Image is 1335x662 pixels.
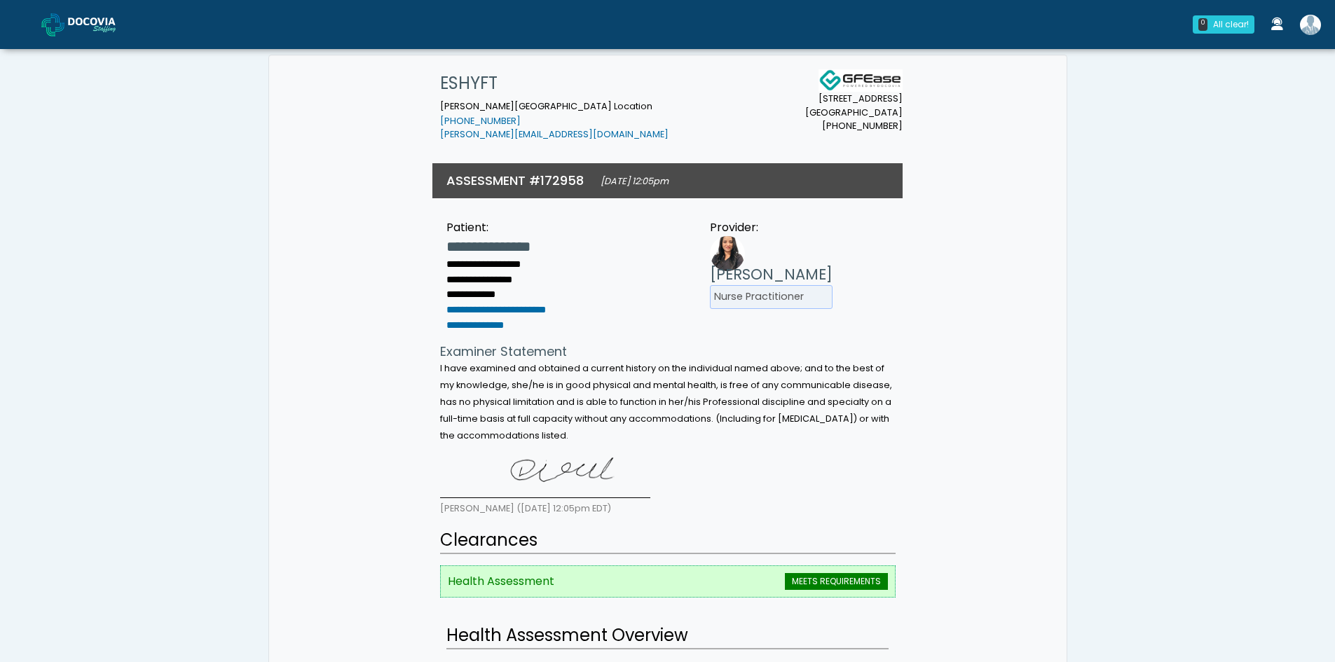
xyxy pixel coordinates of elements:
img: Docovia [41,13,64,36]
small: [STREET_ADDRESS] [GEOGRAPHIC_DATA] [PHONE_NUMBER] [805,92,903,132]
h2: Health Assessment Overview [446,623,889,649]
small: [PERSON_NAME] ([DATE] 12:05pm EDT) [440,502,611,514]
small: [PERSON_NAME][GEOGRAPHIC_DATA] Location [440,100,669,141]
h2: Clearances [440,527,896,554]
a: Docovia [41,1,138,47]
img: Docovia Staffing Logo [819,69,903,92]
img: Shakerra Crippen [1300,15,1321,35]
div: Patient: [446,219,546,236]
li: Health Assessment [440,565,896,598]
small: I have examined and obtained a current history on the individual named above; and to the best of ... [440,362,892,441]
li: Nurse Practitioner [710,285,833,309]
a: [PERSON_NAME][EMAIL_ADDRESS][DOMAIN_NAME] [440,128,669,140]
img: P9C5TAAAABklEQVQDAIRnSSsUxpqrAAAAAElFTkSuQmCC [440,449,650,498]
small: [DATE] 12:05pm [601,175,669,187]
a: 0 All clear! [1184,10,1263,39]
div: Provider: [710,219,833,236]
span: MEETS REQUIREMENTS [785,573,888,590]
a: [PHONE_NUMBER] [440,115,521,127]
img: Provider image [710,236,745,271]
div: All clear! [1213,18,1249,31]
div: 0 [1198,18,1207,31]
h1: ESHYFT [440,69,669,97]
img: Docovia [68,18,138,32]
h4: Examiner Statement [440,344,896,359]
h3: ASSESSMENT #172958 [446,172,584,189]
h3: [PERSON_NAME] [710,264,833,285]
